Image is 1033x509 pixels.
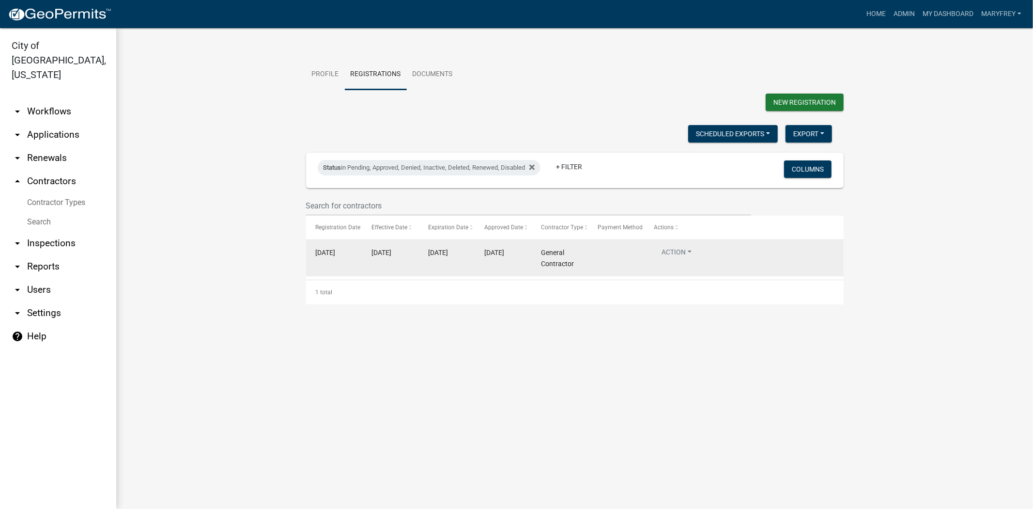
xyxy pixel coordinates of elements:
datatable-header-cell: Payment Method [588,216,645,239]
a: Profile [306,59,345,90]
i: arrow_drop_down [12,106,23,117]
span: Approved Date [485,224,524,231]
datatable-header-cell: Approved Date [475,216,532,239]
button: Export [786,125,832,143]
datatable-header-cell: Actions [645,216,843,239]
span: Expiration Date [428,224,468,231]
div: in Pending, Approved, Denied, Inactive, Deleted, Renewed, Disabled [318,160,540,175]
button: Action [654,247,699,261]
i: arrow_drop_up [12,175,23,187]
span: Status [324,164,341,171]
a: + Filter [548,158,590,175]
a: Home [863,5,890,23]
span: Effective Date [371,224,407,231]
span: 09/19/2025 [371,249,391,256]
datatable-header-cell: Contractor Type [532,216,588,239]
a: MaryFrey [977,5,1025,23]
a: Documents [407,59,459,90]
i: arrow_drop_down [12,238,23,249]
a: My Dashboard [919,5,977,23]
input: Search for contractors [306,196,752,216]
i: arrow_drop_down [12,307,23,319]
div: 1 total [306,280,844,304]
datatable-header-cell: Effective Date [362,216,419,239]
i: arrow_drop_down [12,152,23,164]
span: Payment Method [598,224,643,231]
i: arrow_drop_down [12,129,23,141]
button: Columns [784,160,832,178]
span: 12/31/2025 [428,249,448,256]
span: 09/19/2025 [485,249,505,256]
span: Registration Date [315,224,360,231]
a: Admin [890,5,919,23]
datatable-header-cell: Expiration Date [419,216,476,239]
i: arrow_drop_down [12,261,23,272]
button: Scheduled Exports [688,125,778,143]
datatable-header-cell: Registration Date [306,216,363,239]
span: Contractor Type [541,224,583,231]
button: New Registration [766,94,844,111]
wm-modal-confirm: New Contractor Registration [766,94,844,113]
a: Registrations [345,59,407,90]
span: 09/19/2025 [315,249,335,256]
i: help [12,331,23,342]
span: General Contractor [541,249,574,268]
i: arrow_drop_down [12,284,23,296]
span: Actions [654,224,674,231]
